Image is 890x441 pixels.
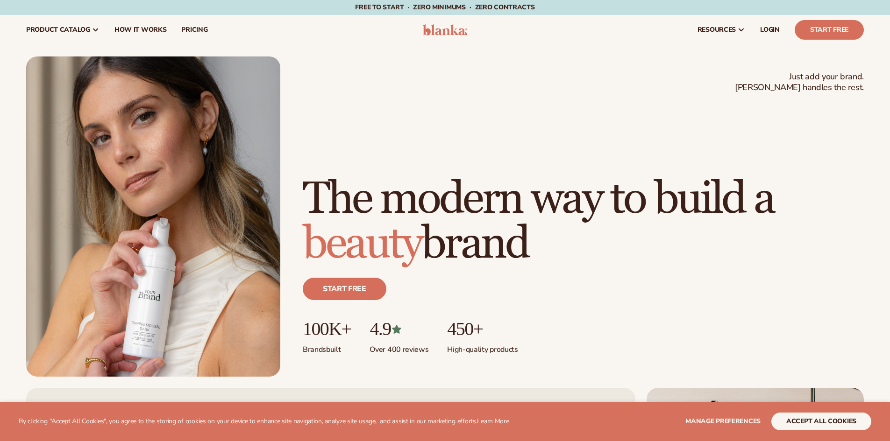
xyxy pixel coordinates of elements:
a: How It Works [107,15,174,45]
span: Free to start · ZERO minimums · ZERO contracts [355,3,534,12]
button: accept all cookies [771,413,871,430]
img: Female holding tanning mousse. [26,56,280,377]
span: product catalog [26,26,90,34]
a: LOGIN [753,15,787,45]
a: resources [690,15,753,45]
button: Manage preferences [685,413,761,430]
img: logo [423,24,467,35]
a: Start free [303,278,386,300]
a: Learn More [477,417,509,426]
a: Start Free [795,20,864,40]
span: beauty [303,217,421,271]
p: 100K+ [303,319,351,339]
a: pricing [174,15,215,45]
span: resources [698,26,736,34]
p: 4.9 [370,319,428,339]
span: Just add your brand. [PERSON_NAME] handles the rest. [735,71,864,93]
p: Brands built [303,339,351,355]
p: High-quality products [447,339,518,355]
span: pricing [181,26,207,34]
span: Manage preferences [685,417,761,426]
p: By clicking "Accept All Cookies", you agree to the storing of cookies on your device to enhance s... [19,418,509,426]
h1: The modern way to build a brand [303,177,864,266]
p: 450+ [447,319,518,339]
span: How It Works [114,26,167,34]
span: LOGIN [760,26,780,34]
p: Over 400 reviews [370,339,428,355]
a: product catalog [19,15,107,45]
